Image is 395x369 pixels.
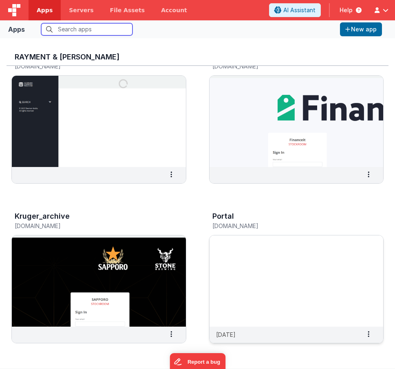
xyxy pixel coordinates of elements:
[212,63,364,69] h5: [DOMAIN_NAME]
[37,6,53,14] span: Apps
[41,23,132,35] input: Search apps
[340,6,353,14] span: Help
[69,6,93,14] span: Servers
[212,223,364,229] h5: [DOMAIN_NAME]
[216,330,236,339] p: [DATE]
[8,24,25,34] div: Apps
[15,212,70,220] h3: Kruger_archive
[15,223,166,229] h5: [DOMAIN_NAME]
[15,53,380,61] h3: Rayment & [PERSON_NAME]
[269,3,321,17] button: AI Assistant
[15,63,166,69] h5: [DOMAIN_NAME]
[212,212,234,220] h3: Portal
[340,22,382,36] button: New app
[283,6,316,14] span: AI Assistant
[110,6,145,14] span: File Assets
